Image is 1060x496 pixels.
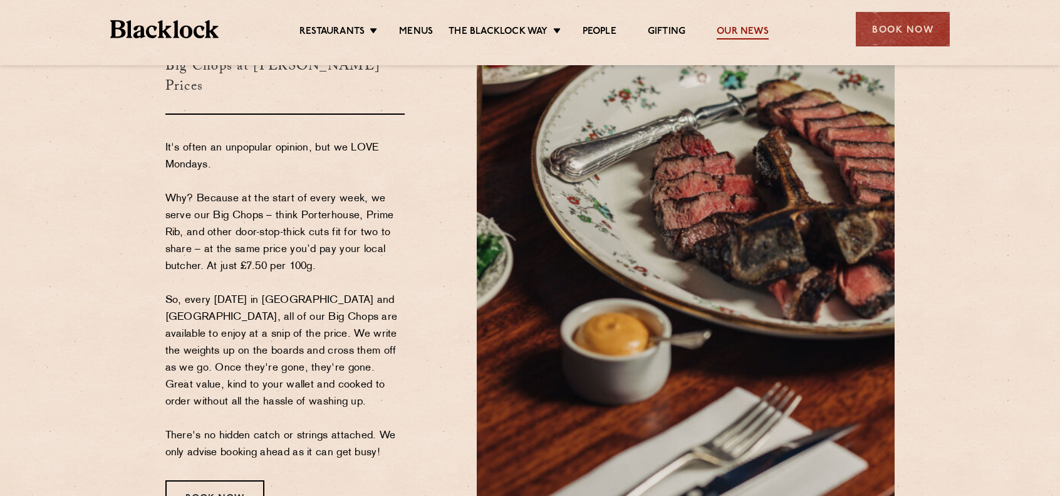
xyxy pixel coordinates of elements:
[449,26,548,40] a: The Blacklock Way
[583,26,616,40] a: People
[165,140,405,462] p: It's often an unpopular opinion, but we LOVE Mondays. Why? Because at the start of every week, we...
[110,20,219,38] img: BL_Textured_Logo-footer-cropped.svg
[399,26,433,40] a: Menus
[165,38,405,115] h3: Big Chops at [PERSON_NAME] Prices
[648,26,685,40] a: Gifting
[299,26,365,40] a: Restaurants
[856,12,950,46] div: Book Now
[717,26,769,40] a: Our News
